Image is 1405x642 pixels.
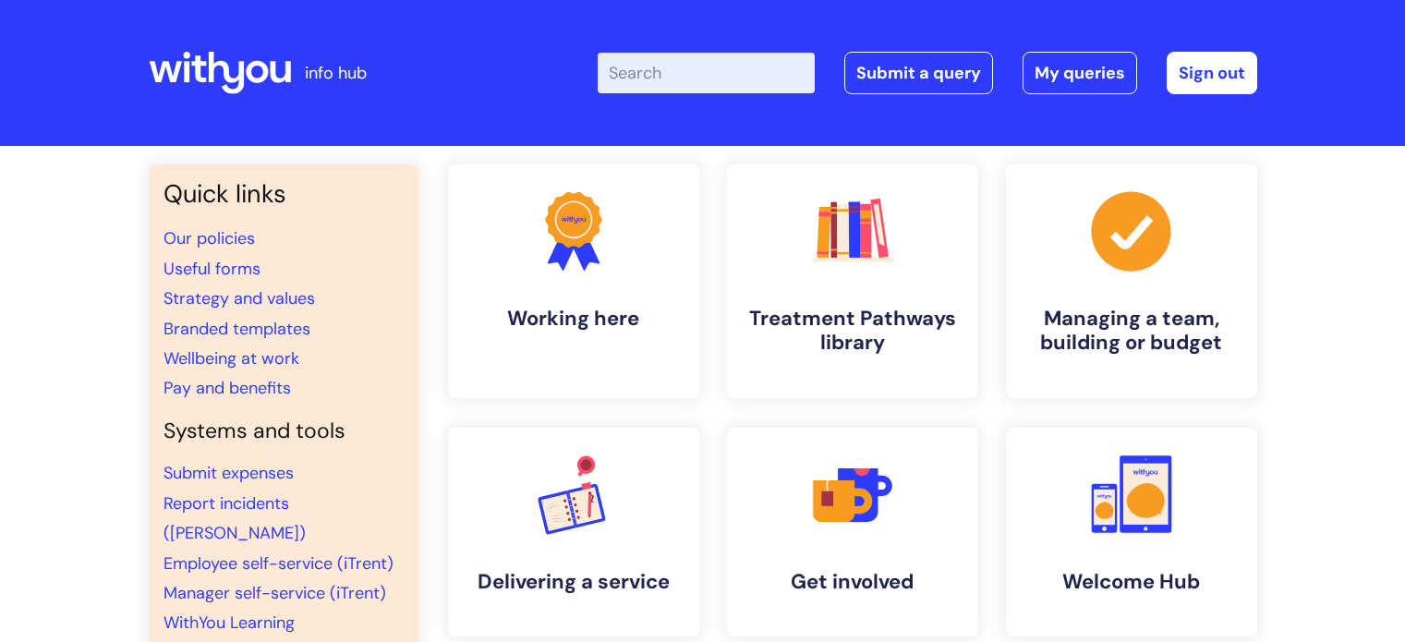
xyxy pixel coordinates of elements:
a: Get involved [727,428,978,636]
a: Sign out [1167,52,1257,94]
a: Delivering a service [448,428,699,636]
a: Our policies [164,227,255,249]
a: Welcome Hub [1006,428,1257,636]
a: WithYou Learning [164,612,295,634]
a: Employee self-service (iTrent) [164,552,394,575]
a: Wellbeing at work [164,347,299,369]
a: Managing a team, building or budget [1006,164,1257,398]
h4: Treatment Pathways library [742,307,963,356]
h4: Welcome Hub [1021,570,1242,594]
a: Submit a query [844,52,993,94]
a: Submit expenses [164,462,294,484]
a: Pay and benefits [164,377,291,399]
h4: Get involved [742,570,963,594]
p: info hub [305,58,367,88]
h4: Systems and tools [164,418,404,444]
h4: Managing a team, building or budget [1021,307,1242,356]
a: Treatment Pathways library [727,164,978,398]
h4: Working here [463,307,684,331]
a: Working here [448,164,699,398]
a: Strategy and values [164,287,315,309]
a: Report incidents ([PERSON_NAME]) [164,492,306,544]
a: Useful forms [164,258,260,280]
a: Branded templates [164,318,310,340]
a: My queries [1023,52,1137,94]
input: Search [598,53,815,93]
h4: Delivering a service [463,570,684,594]
a: Manager self-service (iTrent) [164,582,386,604]
div: | - [598,52,1257,94]
h3: Quick links [164,179,404,209]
